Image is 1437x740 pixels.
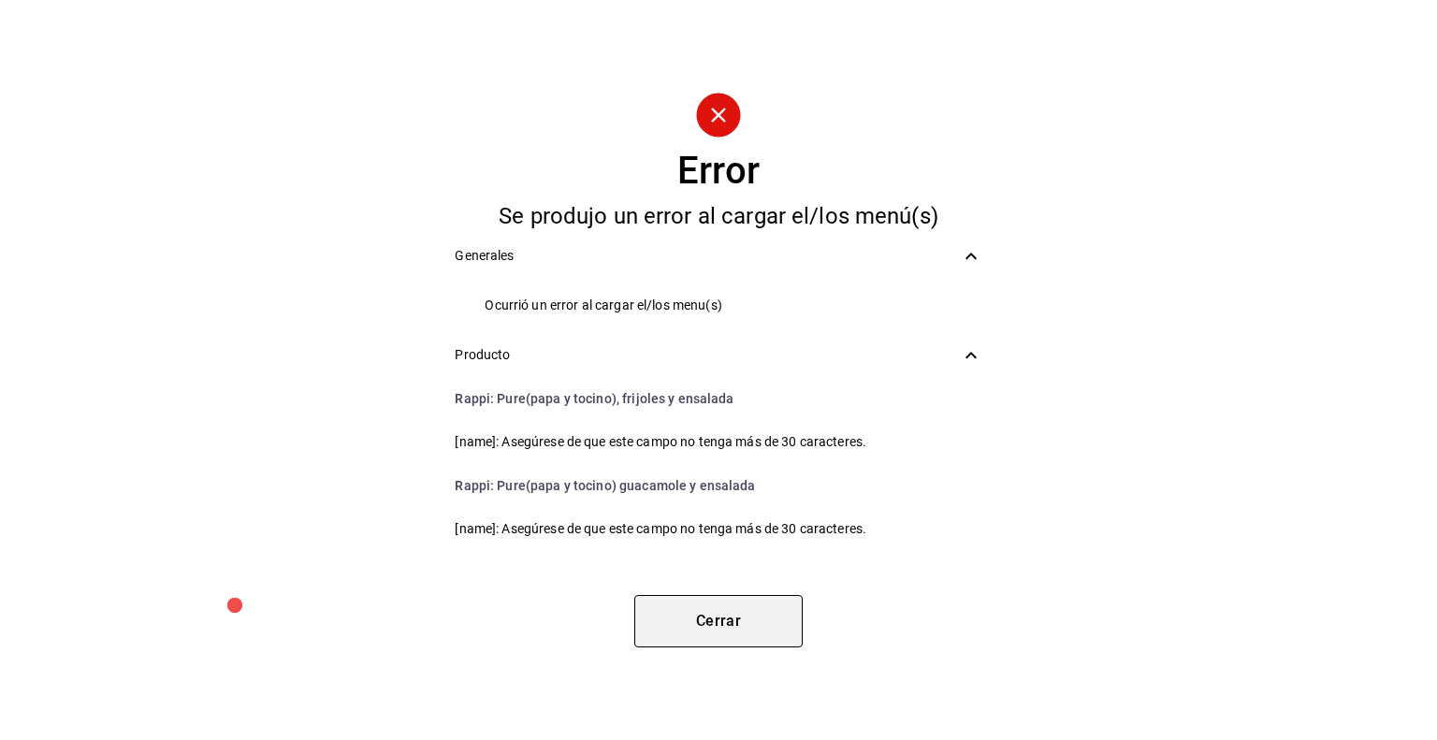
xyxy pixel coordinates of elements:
[455,345,959,365] span: Producto
[485,296,981,315] span: Ocurrió un error al cargar el/los menu(s)
[455,246,959,266] span: Generales
[440,376,996,421] li: Pure(papa y tocino), frijoles y ensalada
[455,391,494,406] span: Rappi :
[440,334,996,376] div: Producto
[440,205,996,227] div: Se produjo un error al cargar el/los menú(s)
[634,595,803,647] button: Cerrar
[440,463,996,508] li: Pure(papa y tocino) guacamole y ensalada
[440,235,996,277] div: Generales
[677,152,760,190] div: Error
[455,519,981,539] span: [name]: Asegúrese de que este campo no tenga más de 30 caracteres.
[455,478,494,493] span: Rappi :
[455,432,981,452] span: [name]: Asegúrese de que este campo no tenga más de 30 caracteres.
